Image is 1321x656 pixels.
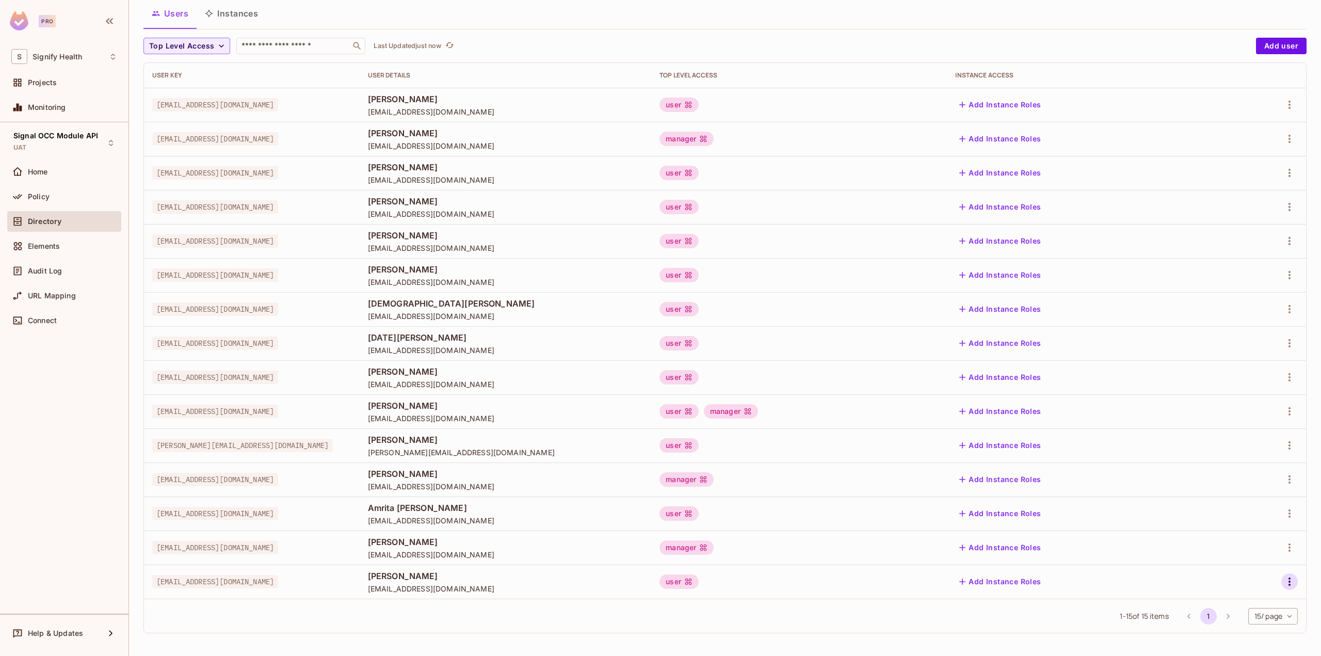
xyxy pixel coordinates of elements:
[955,437,1045,454] button: Add Instance Roles
[955,199,1045,215] button: Add Instance Roles
[368,536,643,548] span: [PERSON_NAME]
[28,103,66,111] span: Monitoring
[28,242,60,250] span: Elements
[659,166,699,180] div: user
[28,78,57,87] span: Projects
[955,369,1045,386] button: Add Instance Roles
[368,107,643,117] span: [EMAIL_ADDRESS][DOMAIN_NAME]
[28,267,62,275] span: Audit Log
[28,168,48,176] span: Home
[955,71,1213,79] div: Instance Access
[28,193,50,201] span: Policy
[659,200,699,214] div: user
[368,482,643,491] span: [EMAIL_ADDRESS][DOMAIN_NAME]
[152,200,278,214] span: [EMAIL_ADDRESS][DOMAIN_NAME]
[659,438,699,453] div: user
[659,404,699,419] div: user
[152,98,278,111] span: [EMAIL_ADDRESS][DOMAIN_NAME]
[28,217,61,226] span: Directory
[13,143,26,152] span: UAT
[659,336,699,350] div: user
[368,209,643,219] span: [EMAIL_ADDRESS][DOMAIN_NAME]
[152,268,278,282] span: [EMAIL_ADDRESS][DOMAIN_NAME]
[1179,608,1238,625] nav: pagination navigation
[443,40,456,52] button: refresh
[1256,38,1307,54] button: Add user
[28,629,83,637] span: Help & Updates
[368,127,643,139] span: [PERSON_NAME]
[368,175,643,185] span: [EMAIL_ADDRESS][DOMAIN_NAME]
[152,166,278,180] span: [EMAIL_ADDRESS][DOMAIN_NAME]
[197,1,266,26] button: Instances
[143,1,197,26] button: Users
[152,473,278,486] span: [EMAIL_ADDRESS][DOMAIN_NAME]
[33,53,82,61] span: Workspace: Signify Health
[152,371,278,384] span: [EMAIL_ADDRESS][DOMAIN_NAME]
[368,332,643,343] span: [DATE][PERSON_NAME]
[955,131,1045,147] button: Add Instance Roles
[368,570,643,582] span: [PERSON_NAME]
[445,41,454,51] span: refresh
[39,15,56,27] div: Pro
[368,413,643,423] span: [EMAIL_ADDRESS][DOMAIN_NAME]
[659,370,699,385] div: user
[368,93,643,105] span: [PERSON_NAME]
[152,337,278,350] span: [EMAIL_ADDRESS][DOMAIN_NAME]
[152,541,278,554] span: [EMAIL_ADDRESS][DOMAIN_NAME]
[143,38,230,54] button: Top Level Access
[152,71,351,79] div: User Key
[152,132,278,146] span: [EMAIL_ADDRESS][DOMAIN_NAME]
[368,584,643,594] span: [EMAIL_ADDRESS][DOMAIN_NAME]
[368,550,643,559] span: [EMAIL_ADDRESS][DOMAIN_NAME]
[659,540,714,555] div: manager
[28,292,76,300] span: URL Mapping
[368,298,643,309] span: [DEMOGRAPHIC_DATA][PERSON_NAME]
[368,516,643,525] span: [EMAIL_ADDRESS][DOMAIN_NAME]
[955,335,1045,351] button: Add Instance Roles
[659,234,699,248] div: user
[368,468,643,479] span: [PERSON_NAME]
[152,302,278,316] span: [EMAIL_ADDRESS][DOMAIN_NAME]
[152,575,278,588] span: [EMAIL_ADDRESS][DOMAIN_NAME]
[955,505,1045,522] button: Add Instance Roles
[368,196,643,207] span: [PERSON_NAME]
[149,40,214,53] span: Top Level Access
[955,97,1045,113] button: Add Instance Roles
[659,574,699,589] div: user
[955,165,1045,181] button: Add Instance Roles
[152,507,278,520] span: [EMAIL_ADDRESS][DOMAIN_NAME]
[1120,611,1168,622] span: 1 - 15 of 15 items
[955,539,1045,556] button: Add Instance Roles
[955,471,1045,488] button: Add Instance Roles
[368,502,643,514] span: Amrita [PERSON_NAME]
[10,11,28,30] img: SReyMgAAAABJRU5ErkJggg==
[955,301,1045,317] button: Add Instance Roles
[659,71,939,79] div: Top Level Access
[955,267,1045,283] button: Add Instance Roles
[368,162,643,173] span: [PERSON_NAME]
[368,311,643,321] span: [EMAIL_ADDRESS][DOMAIN_NAME]
[152,439,333,452] span: [PERSON_NAME][EMAIL_ADDRESS][DOMAIN_NAME]
[1248,608,1298,625] div: 15 / page
[152,405,278,418] span: [EMAIL_ADDRESS][DOMAIN_NAME]
[152,234,278,248] span: [EMAIL_ADDRESS][DOMAIN_NAME]
[1200,608,1217,625] button: page 1
[368,71,643,79] div: User Details
[28,316,57,325] span: Connect
[659,132,714,146] div: manager
[13,132,98,140] span: Signal OCC Module API
[368,243,643,253] span: [EMAIL_ADDRESS][DOMAIN_NAME]
[11,49,27,64] span: S
[368,447,643,457] span: [PERSON_NAME][EMAIL_ADDRESS][DOMAIN_NAME]
[368,366,643,377] span: [PERSON_NAME]
[955,403,1045,420] button: Add Instance Roles
[368,277,643,287] span: [EMAIL_ADDRESS][DOMAIN_NAME]
[659,506,699,521] div: user
[659,472,714,487] div: manager
[955,573,1045,590] button: Add Instance Roles
[368,345,643,355] span: [EMAIL_ADDRESS][DOMAIN_NAME]
[368,400,643,411] span: [PERSON_NAME]
[659,98,699,112] div: user
[704,404,758,419] div: manager
[368,230,643,241] span: [PERSON_NAME]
